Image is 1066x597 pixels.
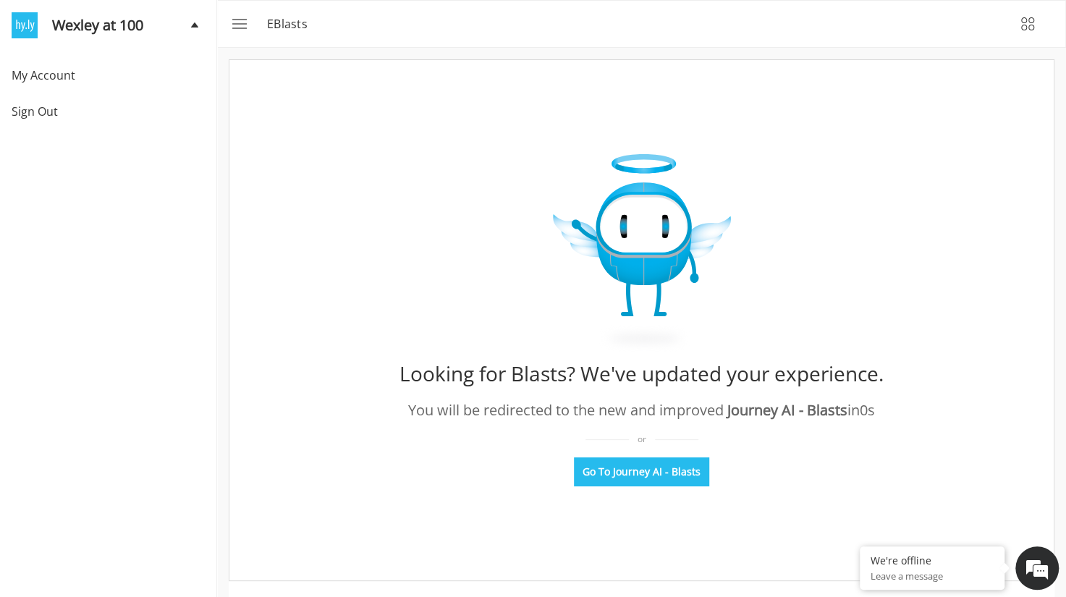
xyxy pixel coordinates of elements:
[25,72,61,109] img: d_692782471_company_1567716308916_692782471
[399,356,884,391] div: Looking for Blasts? We've updated your experience.
[12,12,38,38] img: logo
[583,465,701,479] span: Go To Journey AI - Blasts
[267,15,316,33] p: eBlasts
[12,67,209,84] span: My Account
[871,554,994,567] div: We're offline
[574,457,709,486] button: Go To Journey AI - Blasts
[408,399,875,421] div: You will be redirected to the new and improved in 0 s
[7,395,276,446] textarea: Type your message and click 'Submit'
[237,7,272,42] div: Minimize live chat window
[75,81,243,100] div: Leave a message
[30,182,253,329] span: We are offline. Please leave us a message.
[871,570,994,583] p: Leave a message
[221,7,255,41] button: menu
[212,446,263,465] em: Submit
[52,14,190,36] span: Wexley at 100
[585,433,698,446] div: or
[12,103,205,120] span: Sign Out
[553,154,731,352] img: expiry_Image
[727,400,847,420] span: Journey AI - Blasts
